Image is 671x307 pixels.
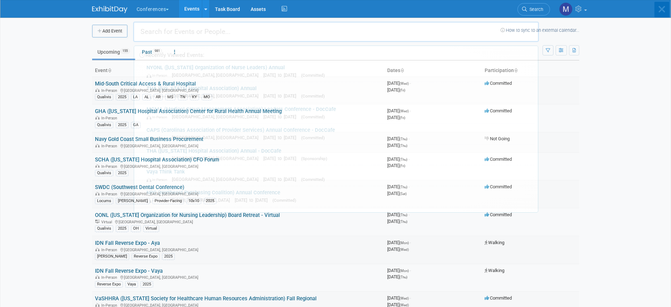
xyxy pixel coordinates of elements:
span: In-Person [146,73,170,78]
span: [GEOGRAPHIC_DATA], [GEOGRAPHIC_DATA] [172,72,262,78]
span: (Committed) [301,177,325,182]
span: [GEOGRAPHIC_DATA], [GEOGRAPHIC_DATA] [172,156,262,161]
span: Everett, [GEOGRAPHIC_DATA] [172,197,233,203]
a: Vaya Think Tank In-Person [GEOGRAPHIC_DATA], [GEOGRAPHIC_DATA] [DATE] to [DATE] (Committed) [143,165,534,186]
span: (Committed) [301,114,325,119]
span: In-Person [146,177,170,182]
span: [DATE] to [DATE] [235,197,271,203]
span: [GEOGRAPHIC_DATA], [GEOGRAPHIC_DATA] [172,114,262,119]
span: [DATE] to [DATE] [263,93,300,99]
a: NYONL ([US_STATE] Organization of Nurse Leaders) Annual In-Person [GEOGRAPHIC_DATA], [GEOGRAPHIC_... [143,61,534,82]
span: (Committed) [301,135,325,140]
a: THA ([US_STATE] Hospital Association) Annual In-Person [GEOGRAPHIC_DATA], [GEOGRAPHIC_DATA] [DATE... [143,82,534,102]
a: NPC (Northeast Purchasing Coalition) Annual Conference In-Person Everett, [GEOGRAPHIC_DATA] [DATE... [143,186,534,207]
span: In-Person [146,94,170,99]
span: In-Person [146,157,170,161]
a: THA ([US_STATE] Hospital Association) Annual - DocCafe In-Person [GEOGRAPHIC_DATA], [GEOGRAPHIC_D... [143,144,534,165]
span: [DATE] to [DATE] [263,72,300,78]
a: CAPS (Carolinas Association of Provider Services) Annual Conference - DocCafe In-Person [GEOGRAPH... [143,124,534,144]
input: Search for Events or People... [133,22,539,42]
span: (Sponsorship) [301,156,327,161]
a: MGMA (Medical Group Management Association) Leaders Conference - DocCafe In-Person [GEOGRAPHIC_DA... [143,103,534,123]
span: [DATE] to [DATE] [263,156,300,161]
span: In-Person [146,136,170,140]
span: (Committed) [301,94,325,99]
span: [GEOGRAPHIC_DATA], [GEOGRAPHIC_DATA] [172,135,262,140]
span: [GEOGRAPHIC_DATA], [GEOGRAPHIC_DATA] [172,177,262,182]
span: (Committed) [301,73,325,78]
span: [DATE] to [DATE] [263,135,300,140]
span: (Committed) [272,198,296,203]
span: In-Person [146,198,170,203]
span: [DATE] to [DATE] [263,177,300,182]
span: In-Person [146,115,170,119]
span: [DATE] to [DATE] [263,114,300,119]
div: Recently Viewed Events: [138,46,534,61]
span: [GEOGRAPHIC_DATA], [GEOGRAPHIC_DATA] [172,93,262,99]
